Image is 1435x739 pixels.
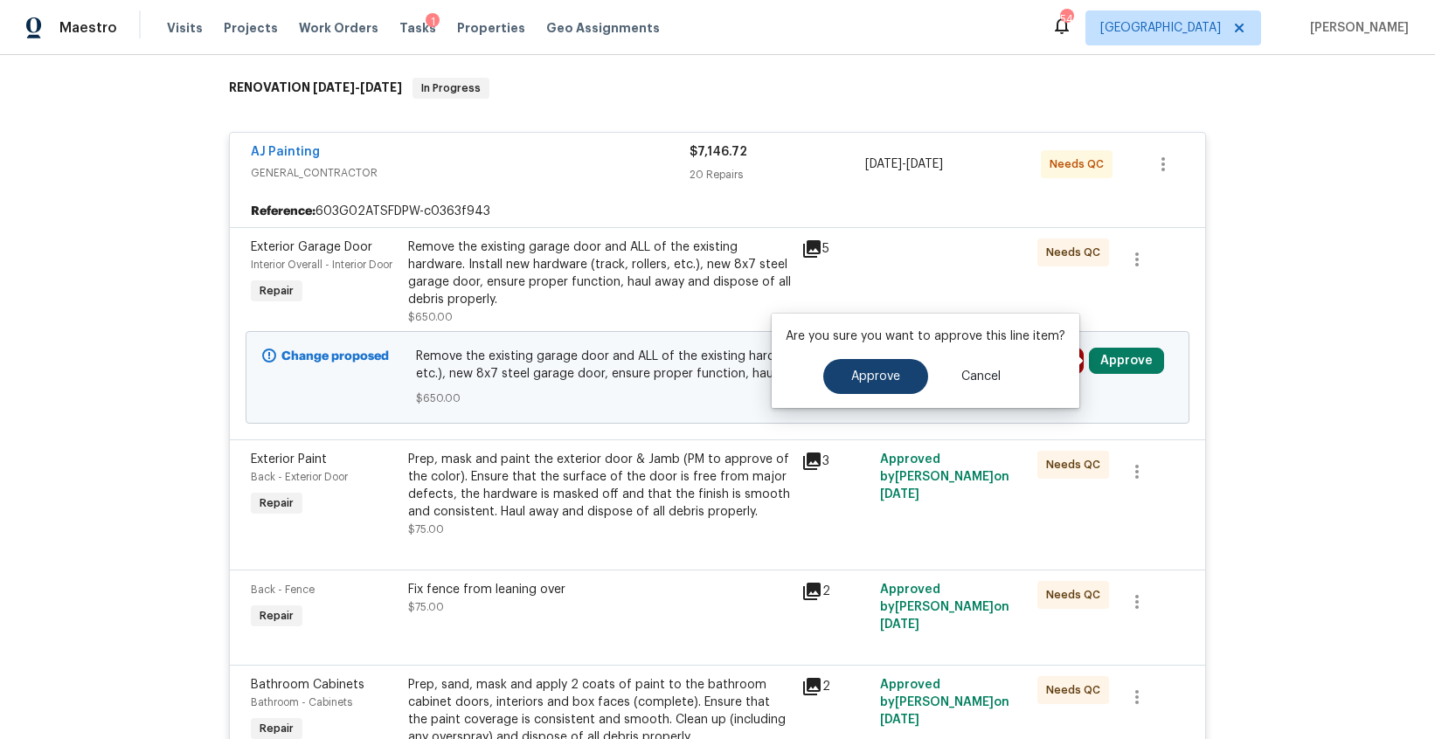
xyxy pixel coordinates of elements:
div: Fix fence from leaning over [408,581,791,598]
span: Bathroom - Cabinets [251,697,352,708]
span: Exterior Paint [251,453,327,466]
div: 5 [801,238,870,259]
span: Approved by [PERSON_NAME] on [880,584,1009,631]
b: Change proposed [281,350,389,363]
span: $650.00 [416,390,1020,407]
span: Approved by [PERSON_NAME] on [880,679,1009,726]
span: $7,146.72 [690,146,747,158]
span: [DATE] [880,714,919,726]
span: Repair [253,282,301,300]
span: [DATE] [865,158,902,170]
span: Needs QC [1046,586,1107,604]
div: Remove the existing garage door and ALL of the existing hardware. Install new hardware (track, ro... [408,238,791,308]
div: Prep, mask and paint the exterior door & Jamb (PM to approve of the color). Ensure that the surfa... [408,451,791,521]
span: Projects [224,19,278,37]
span: Work Orders [299,19,378,37]
div: 3 [801,451,870,472]
span: [PERSON_NAME] [1303,19,1409,37]
span: - [313,81,402,93]
span: Back - Fence [251,584,315,595]
span: Repair [253,720,301,737]
span: [DATE] [906,158,943,170]
div: 603G02ATSFDPW-c0363f943 [230,196,1205,227]
p: Are you sure you want to approve this line item? [786,328,1065,345]
span: Cancel [961,370,1001,383]
div: 20 Repairs [690,166,865,183]
span: Needs QC [1046,456,1107,473]
span: Exterior Garage Door [251,241,372,253]
span: Approve [851,370,900,383]
span: $75.00 [408,602,444,612]
div: 2 [801,581,870,602]
span: [GEOGRAPHIC_DATA] [1100,19,1221,37]
button: Cancel [933,359,1029,394]
span: GENERAL_CONTRACTOR [251,164,690,182]
span: Visits [167,19,203,37]
button: Approve [823,359,928,394]
span: Repair [253,607,301,625]
span: [DATE] [313,81,355,93]
div: RENOVATION [DATE]-[DATE]In Progress [224,60,1211,116]
span: Needs QC [1050,155,1111,173]
span: Approved by [PERSON_NAME] on [880,453,1009,501]
span: Maestro [59,19,117,37]
span: Repair [253,494,301,512]
span: Needs QC [1046,244,1107,261]
span: Remove the existing garage door and ALL of the existing hardware. Install new hardware (track, ro... [416,348,1020,383]
span: Interior Overall - Interior Door [251,259,392,270]
span: $75.00 [408,524,444,535]
span: [DATE] [360,81,402,93]
div: 54 [1060,10,1072,28]
span: [DATE] [880,488,919,501]
b: Reference: [251,203,315,220]
span: In Progress [414,79,488,97]
span: [DATE] [880,618,919,631]
span: - [865,155,943,173]
span: Properties [457,19,525,37]
div: 2 [801,676,870,697]
div: 1 [426,13,440,31]
span: Bathroom Cabinets [251,679,364,691]
span: $650.00 [408,312,453,322]
a: AJ Painting [251,146,320,158]
h6: RENOVATION [229,78,402,99]
span: Tasks [399,22,436,34]
span: Back - Exterior Door [251,472,348,482]
span: Geo Assignments [546,19,660,37]
button: Approve [1089,348,1164,374]
span: Needs QC [1046,681,1107,699]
